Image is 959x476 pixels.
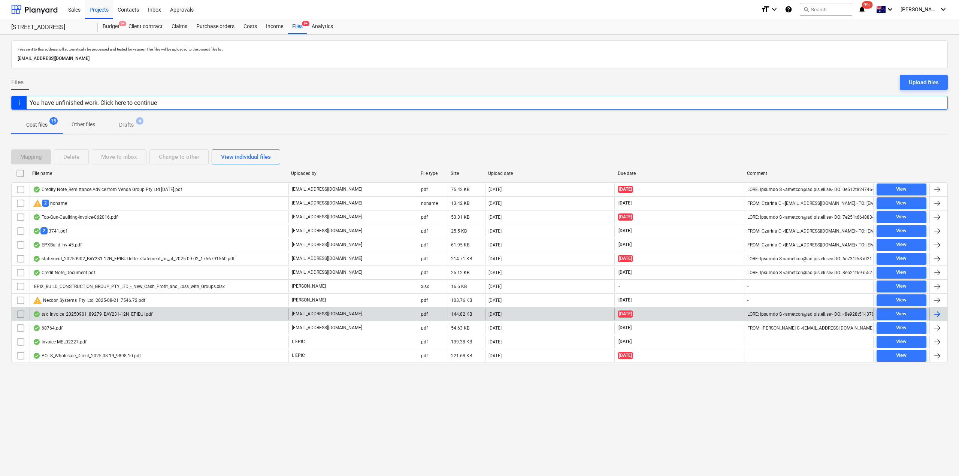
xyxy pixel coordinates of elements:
div: 139.38 KB [451,339,472,345]
div: [DATE] [488,284,502,289]
div: pdf [421,325,428,331]
div: - [747,284,748,289]
div: OCR finished [33,256,40,262]
span: 2 [40,227,48,234]
div: View individual files [221,152,271,162]
div: View [896,337,907,346]
span: 9+ [119,21,126,26]
button: View [877,184,926,195]
div: Size [451,171,482,176]
div: Purchase orders [192,19,239,34]
div: OCR finished [33,242,40,248]
div: View [896,254,907,263]
p: [EMAIL_ADDRESS][DOMAIN_NAME] [292,242,362,248]
div: 103.76 KB [451,298,472,303]
a: Budget9+ [98,19,124,34]
div: Credit Note_Document.pdf [33,270,95,276]
div: Files [288,19,307,34]
div: Top-Gun-Caulking-Invoice-062016.pdf [33,214,118,220]
div: [DATE] [488,256,502,261]
span: [DATE] [618,186,633,193]
div: 54.63 KB [451,325,469,331]
div: Invoice MEL02227.pdf [33,339,87,345]
div: [DATE] [488,339,502,345]
button: View [877,253,926,265]
div: [DATE] [488,228,502,234]
a: Costs [239,19,261,34]
a: Files9+ [288,19,307,34]
span: search [803,6,809,12]
p: [PERSON_NAME] [292,297,326,303]
span: 9+ [302,21,309,26]
div: OCR finished [33,353,40,359]
div: statement_20250902_BAY231-12N_EPIBUI-letter-statement_as_at_2025-09-02_1756791560.pdf [33,256,235,262]
div: pdf [421,312,428,317]
i: format_size [761,5,770,14]
div: 53.31 KB [451,215,469,220]
div: OCR finished [33,270,40,276]
p: Files sent to this address will automatically be processed and tested for viruses. The files will... [18,47,941,52]
button: View [877,322,926,334]
div: 61.95 KB [451,242,469,248]
span: [DATE] [618,352,633,359]
button: View individual files [212,149,280,164]
div: Upload date [488,171,612,176]
button: View [877,211,926,223]
p: [EMAIL_ADDRESS][DOMAIN_NAME] [292,325,362,331]
div: pdf [421,298,428,303]
div: OCR finished [33,214,40,220]
div: pdf [421,353,428,358]
button: View [877,350,926,362]
div: Upload files [909,78,939,87]
p: [EMAIL_ADDRESS][DOMAIN_NAME] [292,311,362,317]
p: [EMAIL_ADDRESS][DOMAIN_NAME] [292,255,362,262]
a: Claims [167,19,192,34]
iframe: Chat Widget [922,440,959,476]
button: View [877,336,926,348]
div: EPXBuild.Inv-45.pdf [33,242,82,248]
div: POTS_Wholesale_Direct_2025-08-19_9898.10.pdf [33,353,141,359]
button: View [877,197,926,209]
div: 214.71 KB [451,256,472,261]
div: OCR finished [33,228,40,234]
span: Files [11,78,24,87]
div: 75.42 KB [451,187,469,192]
i: keyboard_arrow_down [770,5,779,14]
div: OCR finished [33,187,40,192]
span: 99+ [862,1,873,9]
div: xlsx [421,284,429,289]
span: [DATE] [618,297,632,303]
span: [DATE] [618,339,632,345]
div: Due date [618,171,741,176]
div: tax_invoice_20250901_89279_BAY231-12N_EPIBUI.pdf [33,311,152,317]
div: 221.68 KB [451,353,472,358]
div: 25.12 KB [451,270,469,275]
span: [DATE] [618,242,632,248]
div: OCR finished [33,311,40,317]
div: View [896,199,907,207]
div: File type [421,171,445,176]
div: View [896,268,907,277]
span: [DATE] [618,310,633,318]
div: pdf [421,256,428,261]
div: 144.82 KB [451,312,472,317]
a: Income [261,19,288,34]
div: View [896,296,907,304]
p: [PERSON_NAME] [292,283,326,289]
p: Drafts [119,121,134,129]
button: View [877,308,926,320]
a: Analytics [307,19,338,34]
div: Nexdor_Systems_Pty_Ltd_2025-08-21_7546.72.pdf [33,296,145,305]
p: [EMAIL_ADDRESS][DOMAIN_NAME] [292,186,362,192]
div: View [896,227,907,235]
div: OCR finished [33,325,40,331]
i: notifications [858,5,866,14]
span: - [618,283,621,289]
div: noname [33,199,67,208]
div: [DATE] [488,270,502,275]
div: Uploaded by [291,171,415,176]
div: - [747,353,748,358]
